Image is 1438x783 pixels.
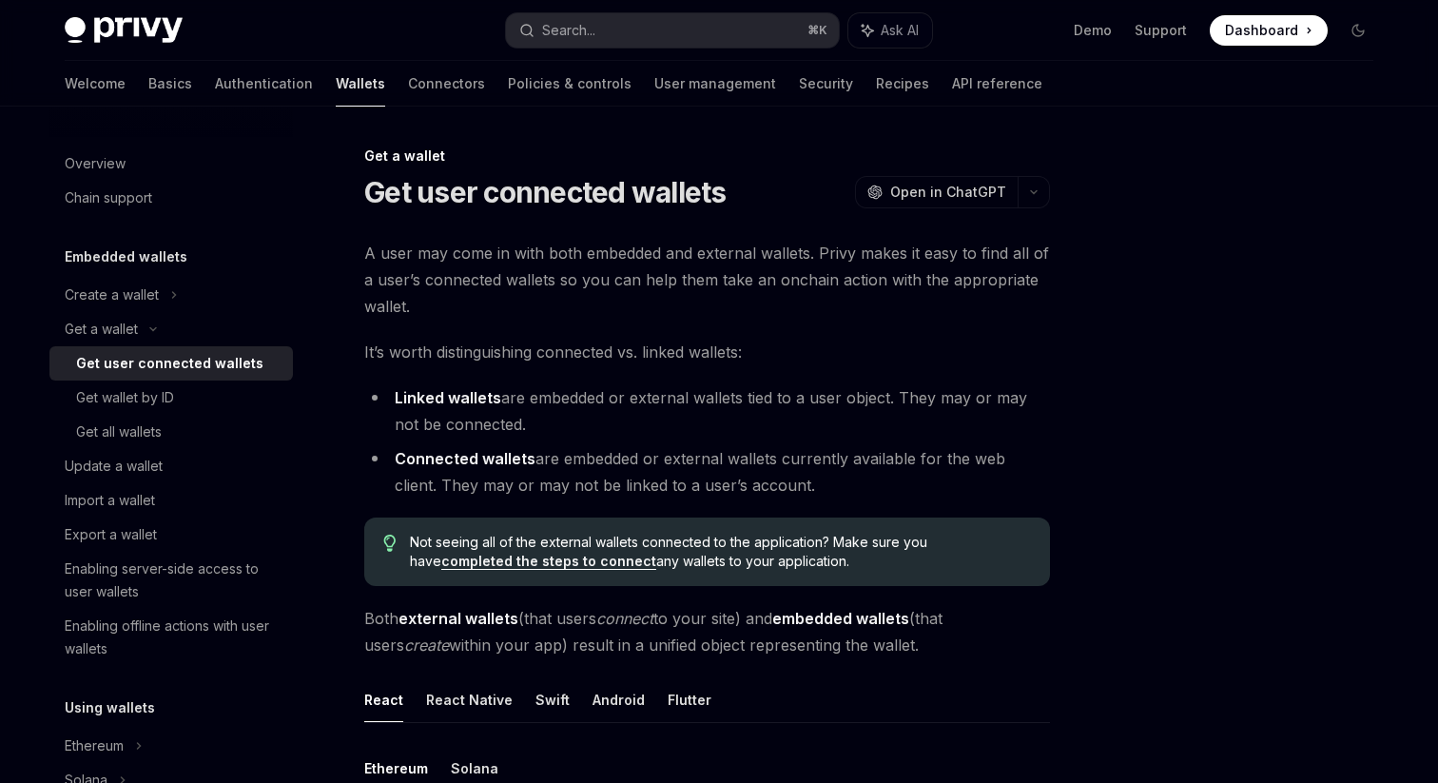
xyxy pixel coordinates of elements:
[855,176,1018,208] button: Open in ChatGPT
[404,636,449,655] em: create
[807,23,827,38] span: ⌘ K
[1210,15,1328,46] a: Dashboard
[49,609,293,666] a: Enabling offline actions with user wallets
[65,17,183,44] img: dark logo
[506,13,839,48] button: Search...⌘K
[65,558,282,603] div: Enabling server-side access to user wallets
[49,552,293,609] a: Enabling server-side access to user wallets
[49,181,293,215] a: Chain support
[65,489,155,512] div: Import a wallet
[395,388,501,407] strong: Linked wallets
[76,421,162,443] div: Get all wallets
[364,339,1050,365] span: It’s worth distinguishing connected vs. linked wallets:
[65,734,124,757] div: Ethereum
[410,533,1031,571] span: Not seeing all of the external wallets connected to the application? Make sure you have any walle...
[542,19,595,42] div: Search...
[654,61,776,107] a: User management
[65,245,187,268] h5: Embedded wallets
[65,455,163,478] div: Update a wallet
[65,615,282,660] div: Enabling offline actions with user wallets
[364,175,727,209] h1: Get user connected wallets
[535,677,570,722] button: Swift
[65,61,126,107] a: Welcome
[65,284,159,306] div: Create a wallet
[336,61,385,107] a: Wallets
[65,696,155,719] h5: Using wallets
[364,605,1050,658] span: Both (that users to your site) and (that users within your app) result in a unified object repres...
[148,61,192,107] a: Basics
[49,381,293,415] a: Get wallet by ID
[65,186,152,209] div: Chain support
[76,352,263,375] div: Get user connected wallets
[49,449,293,483] a: Update a wallet
[398,609,518,628] strong: external wallets
[65,523,157,546] div: Export a wallet
[49,346,293,381] a: Get user connected wallets
[49,147,293,181] a: Overview
[799,61,853,107] a: Security
[881,21,919,40] span: Ask AI
[952,61,1042,107] a: API reference
[49,415,293,449] a: Get all wallets
[49,483,293,518] a: Import a wallet
[1225,21,1298,40] span: Dashboard
[364,384,1050,438] li: are embedded or external wallets tied to a user object. They may or may not be connected.
[364,677,403,722] button: React
[364,445,1050,499] li: are embedded or external wallets currently available for the web client. They may or may not be l...
[508,61,632,107] a: Policies & controls
[890,183,1006,202] span: Open in ChatGPT
[1135,21,1187,40] a: Support
[215,61,313,107] a: Authentication
[395,449,535,468] strong: Connected wallets
[364,240,1050,320] span: A user may come in with both embedded and external wallets. Privy makes it easy to find all of a ...
[364,147,1050,166] div: Get a wallet
[65,318,138,341] div: Get a wallet
[1074,21,1112,40] a: Demo
[49,518,293,552] a: Export a wallet
[1343,15,1373,46] button: Toggle dark mode
[772,609,909,628] strong: embedded wallets
[596,609,653,628] em: connect
[876,61,929,107] a: Recipes
[408,61,485,107] a: Connectors
[668,677,711,722] button: Flutter
[383,535,397,552] svg: Tip
[593,677,645,722] button: Android
[65,152,126,175] div: Overview
[441,553,656,570] a: completed the steps to connect
[426,677,513,722] button: React Native
[76,386,174,409] div: Get wallet by ID
[848,13,932,48] button: Ask AI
